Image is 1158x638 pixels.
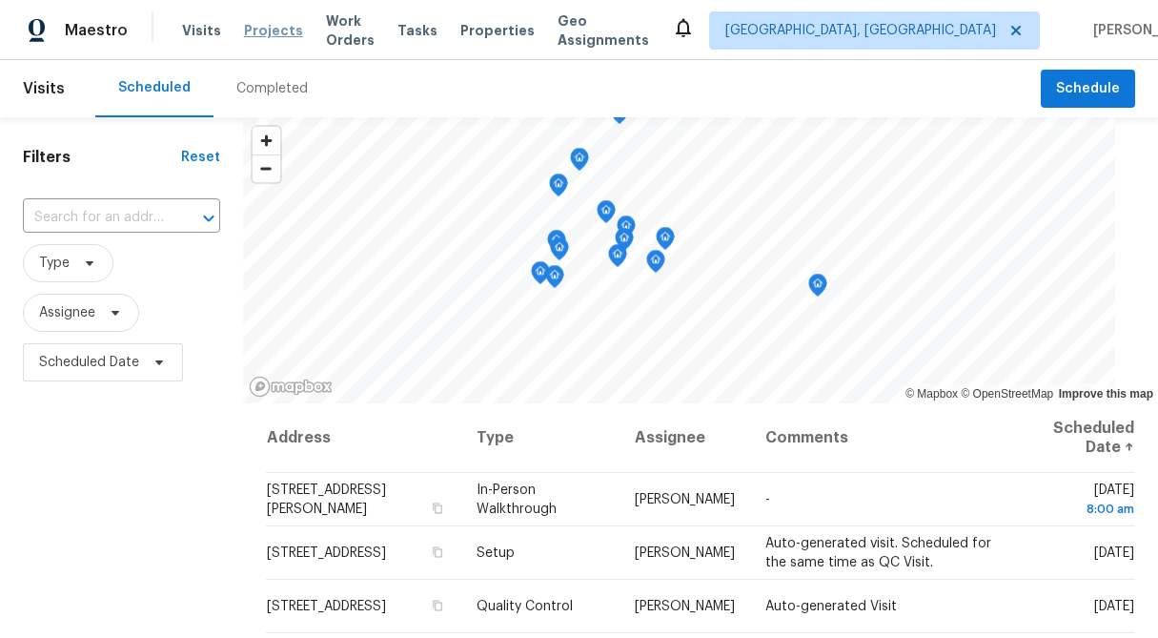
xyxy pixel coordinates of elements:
[656,227,675,257] div: Map marker
[429,500,446,517] button: Copy Address
[615,228,634,257] div: Map marker
[397,24,437,37] span: Tasks
[253,155,280,182] span: Zoom out
[39,353,139,372] span: Scheduled Date
[808,274,827,303] div: Map marker
[243,117,1115,403] canvas: Map
[1059,387,1153,401] a: Improve this map
[1026,484,1134,519] span: [DATE]
[253,127,280,154] button: Zoom in
[597,200,616,230] div: Map marker
[244,21,303,40] span: Projects
[461,403,620,473] th: Type
[23,203,167,233] input: Search for an address...
[635,600,735,613] span: [PERSON_NAME]
[765,600,897,613] span: Auto-generated Visit
[23,148,181,167] h1: Filters
[266,403,461,473] th: Address
[905,387,958,401] a: Mapbox
[545,265,564,295] div: Map marker
[249,376,333,398] a: Mapbox homepage
[477,600,573,613] span: Quality Control
[326,11,375,50] span: Work Orders
[118,78,191,97] div: Scheduled
[1056,77,1120,101] span: Schedule
[531,261,550,291] div: Map marker
[765,537,991,569] span: Auto-generated visit. Scheduled for the same time as QC Visit.
[429,597,446,614] button: Copy Address
[558,11,649,50] span: Geo Assignments
[570,148,589,177] div: Map marker
[750,403,1011,473] th: Comments
[765,493,770,506] span: -
[635,546,735,560] span: [PERSON_NAME]
[1041,70,1135,109] button: Schedule
[65,21,128,40] span: Maestro
[549,174,568,203] div: Map marker
[39,303,95,322] span: Assignee
[1094,600,1134,613] span: [DATE]
[477,546,515,560] span: Setup
[547,230,566,259] div: Map marker
[725,21,996,40] span: [GEOGRAPHIC_DATA], [GEOGRAPHIC_DATA]
[267,600,386,613] span: [STREET_ADDRESS]
[961,387,1053,401] a: OpenStreetMap
[1026,500,1134,519] div: 8:00 am
[1011,403,1135,473] th: Scheduled Date ↑
[477,484,557,516] span: In-Person Walkthrough
[550,237,569,267] div: Map marker
[620,403,750,473] th: Assignee
[195,205,222,232] button: Open
[460,21,535,40] span: Properties
[267,546,386,560] span: [STREET_ADDRESS]
[1094,546,1134,560] span: [DATE]
[253,154,280,182] button: Zoom out
[236,79,308,98] div: Completed
[181,148,220,167] div: Reset
[429,544,446,561] button: Copy Address
[617,216,636,245] div: Map marker
[646,250,665,279] div: Map marker
[182,21,221,40] span: Visits
[635,493,735,506] span: [PERSON_NAME]
[23,68,65,110] span: Visits
[39,254,70,273] span: Type
[608,244,627,274] div: Map marker
[267,484,386,516] span: [STREET_ADDRESS][PERSON_NAME]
